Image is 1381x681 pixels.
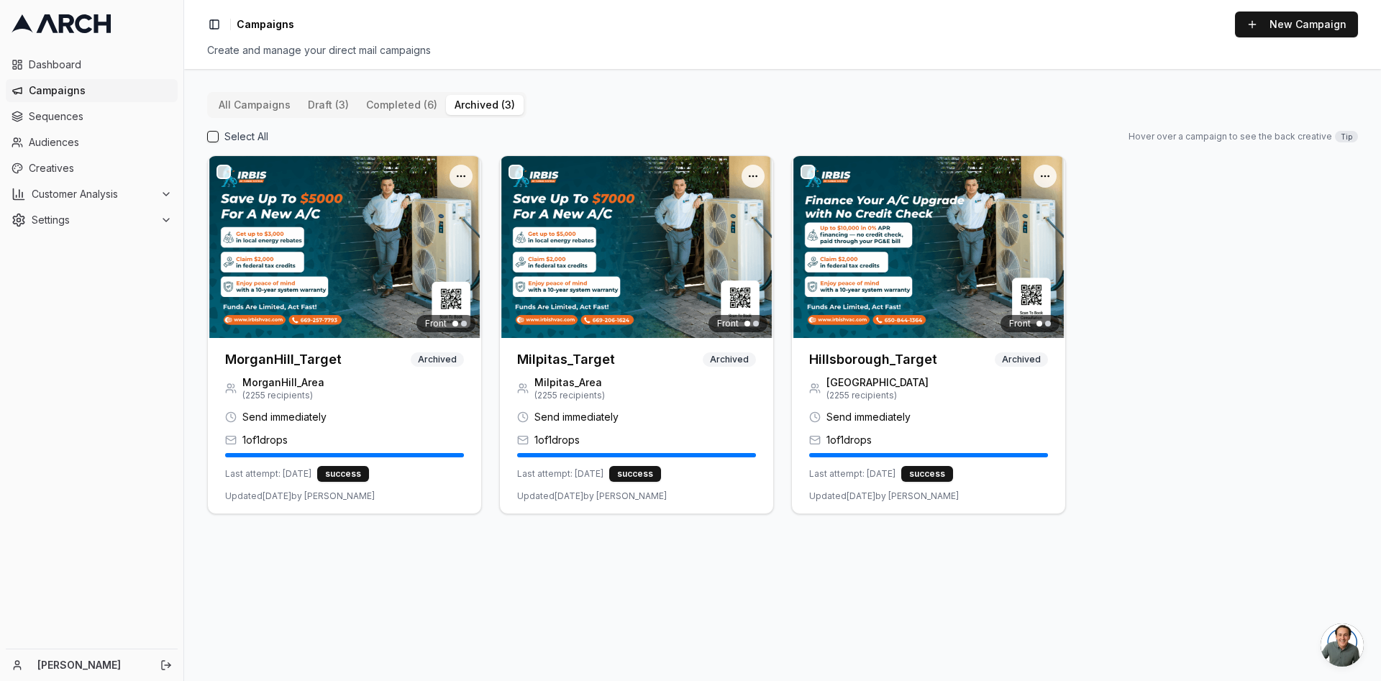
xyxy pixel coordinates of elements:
[809,490,959,502] span: Updated [DATE] by [PERSON_NAME]
[225,490,375,502] span: Updated [DATE] by [PERSON_NAME]
[237,17,294,32] nav: breadcrumb
[6,105,178,128] a: Sequences
[29,135,172,150] span: Audiences
[237,17,294,32] span: Campaigns
[208,156,481,338] img: Front creative for MorganHill_Target
[242,375,324,390] span: MorganHill_Area
[446,95,524,115] button: archived (3)
[809,349,937,370] h3: Hillsborough_Target
[299,95,357,115] button: draft (3)
[1129,131,1332,142] span: Hover over a campaign to see the back creative
[809,468,895,480] span: Last attempt: [DATE]
[6,79,178,102] a: Campaigns
[517,349,615,370] h3: Milpitas_Target
[29,161,172,175] span: Creatives
[534,433,580,447] span: 1 of 1 drops
[29,83,172,98] span: Campaigns
[6,53,178,76] a: Dashboard
[37,658,145,672] a: [PERSON_NAME]
[826,375,929,390] span: [GEOGRAPHIC_DATA]
[534,410,619,424] span: Send immediately
[224,129,268,144] label: Select All
[225,349,342,370] h3: MorganHill_Target
[517,468,603,480] span: Last attempt: [DATE]
[242,390,324,401] span: ( 2255 recipients)
[242,410,327,424] span: Send immediately
[609,466,661,482] div: success
[1009,318,1031,329] span: Front
[500,156,773,338] img: Front creative for Milpitas_Target
[317,466,369,482] div: success
[1235,12,1358,37] button: New Campaign
[210,95,299,115] button: All Campaigns
[534,375,605,390] span: Milpitas_Area
[6,131,178,154] a: Audiences
[29,58,172,72] span: Dashboard
[29,109,172,124] span: Sequences
[703,352,756,367] span: Archived
[826,433,872,447] span: 1 of 1 drops
[826,410,911,424] span: Send immediately
[32,213,155,227] span: Settings
[411,352,464,367] span: Archived
[792,156,1065,338] img: Front creative for Hillsborough_Target
[995,352,1048,367] span: Archived
[717,318,739,329] span: Front
[534,390,605,401] span: ( 2255 recipients)
[207,43,1358,58] div: Create and manage your direct mail campaigns
[225,468,311,480] span: Last attempt: [DATE]
[242,433,288,447] span: 1 of 1 drops
[6,157,178,180] a: Creatives
[6,183,178,206] button: Customer Analysis
[425,318,447,329] span: Front
[156,655,176,675] button: Log out
[1335,131,1358,142] span: Tip
[517,490,667,502] span: Updated [DATE] by [PERSON_NAME]
[826,390,929,401] span: ( 2255 recipients)
[6,209,178,232] button: Settings
[901,466,953,482] div: success
[357,95,446,115] button: completed (6)
[1321,623,1364,667] div: Open chat
[32,187,155,201] span: Customer Analysis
